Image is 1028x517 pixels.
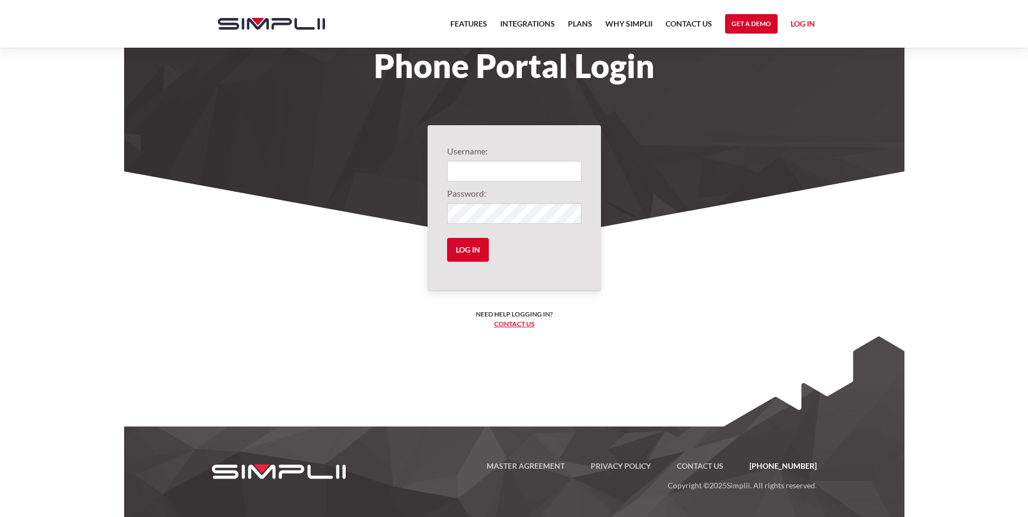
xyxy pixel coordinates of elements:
[447,238,489,262] input: Log in
[218,18,325,30] img: Simplii
[578,460,664,473] a: Privacy Policy
[474,460,578,473] a: Master Agreement
[500,17,555,37] a: Integrations
[568,17,592,37] a: Plans
[605,17,652,37] a: Why Simplii
[665,17,712,37] a: Contact US
[664,460,736,473] a: Contact US
[725,14,778,34] a: Get a Demo
[476,309,553,329] h6: Need help logging in? ‍
[447,187,581,200] label: Password:
[791,17,815,34] a: Log in
[366,473,817,492] p: Copyright © Simplii. All rights reserved.
[709,481,727,490] span: 2025
[450,17,487,37] a: Features
[736,460,817,473] a: [PHONE_NUMBER]
[207,54,822,77] h1: Phone Portal Login
[447,145,581,158] label: Username:
[447,145,581,270] form: Login
[494,320,534,328] a: Contact us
